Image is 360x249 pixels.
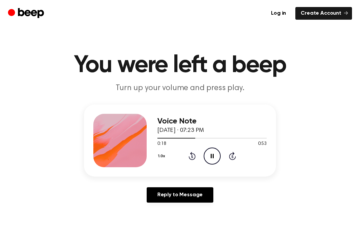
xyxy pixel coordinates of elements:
a: Create Account [295,7,352,20]
span: 0:18 [157,141,166,148]
a: Reply to Message [147,187,213,203]
a: Beep [8,7,46,20]
h1: You were left a beep [9,53,351,77]
h3: Voice Note [157,117,267,126]
span: [DATE] · 07:23 PM [157,128,204,134]
button: 1.0x [157,151,168,162]
span: 0:53 [258,141,267,148]
p: Turn up your volume and press play. [52,83,308,94]
a: Log in [266,7,291,20]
